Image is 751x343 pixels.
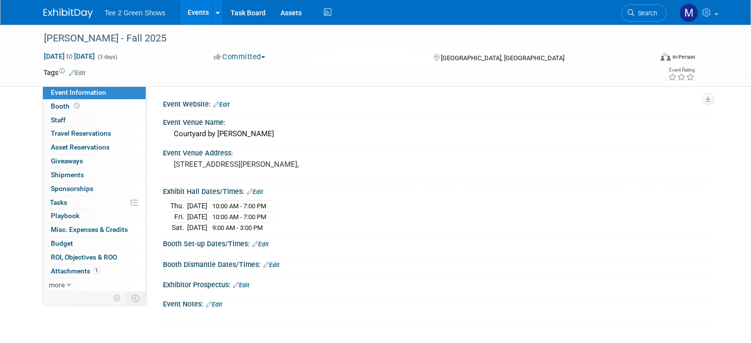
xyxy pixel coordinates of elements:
span: to [65,52,74,60]
span: Budget [51,239,73,247]
span: (3 days) [97,54,118,60]
a: Budget [43,237,146,250]
a: Edit [69,70,85,76]
span: [DATE] [DATE] [43,52,95,61]
button: Committed [210,52,269,62]
span: Tee 2 Green Shows [105,9,165,17]
span: Booth [51,102,81,110]
img: Format-Inperson.png [661,53,671,61]
span: Staff [51,116,66,124]
span: Tasks [50,198,67,206]
a: Playbook [43,209,146,223]
span: Asset Reservations [51,143,110,151]
span: Event Information [51,88,106,96]
span: more [49,281,65,289]
div: Event Rating [668,68,695,73]
div: Exhibit Hall Dates/Times: [163,184,708,197]
a: Edit [263,262,279,268]
a: Search [621,4,667,22]
a: Tasks [43,196,146,209]
a: Edit [252,241,269,248]
td: [DATE] [187,222,207,232]
span: Misc. Expenses & Credits [51,226,128,233]
span: 9:00 AM - 3:00 PM [212,224,263,231]
a: Booth [43,100,146,113]
img: Michael Kruger [679,3,698,22]
td: Tags [43,68,85,77]
a: Misc. Expenses & Credits [43,223,146,236]
img: ExhibitDay [43,8,93,18]
span: Sponsorships [51,185,93,192]
a: Shipments [43,168,146,182]
a: Travel Reservations [43,127,146,140]
td: Thu. [170,201,187,212]
span: Playbook [51,212,79,220]
div: Courtyard by [PERSON_NAME] [170,126,700,142]
a: ROI, Objectives & ROO [43,251,146,264]
div: In-Person [672,53,695,61]
span: Search [634,9,657,17]
a: Sponsorships [43,182,146,195]
div: Booth Dismantle Dates/Times: [163,257,708,270]
div: Event Notes: [163,297,708,309]
span: [GEOGRAPHIC_DATA], [GEOGRAPHIC_DATA] [441,54,564,62]
span: Giveaways [51,157,83,165]
div: Event Venue Name: [163,115,708,127]
a: Attachments1 [43,265,146,278]
td: Personalize Event Tab Strip [109,292,126,305]
span: 10:00 AM - 7:00 PM [212,202,266,210]
div: Event Venue Address: [163,146,708,158]
td: [DATE] [187,201,207,212]
span: Attachments [51,267,100,275]
a: more [43,278,146,292]
a: Edit [213,101,230,108]
td: Fri. [170,212,187,223]
span: 10:00 AM - 7:00 PM [212,213,266,221]
span: Shipments [51,171,84,179]
span: Travel Reservations [51,129,111,137]
td: Sat. [170,222,187,232]
a: Edit [233,282,249,289]
td: Toggle Event Tabs [126,292,146,305]
span: 1 [93,267,100,274]
span: Booth not reserved yet [72,102,81,110]
a: Giveaways [43,154,146,168]
a: Edit [206,301,222,308]
div: Exhibitor Prospectus: [163,277,708,290]
div: Event Website: [163,97,708,110]
pre: [STREET_ADDRESS][PERSON_NAME], [174,160,379,169]
div: [PERSON_NAME] - Fall 2025 [40,30,640,47]
a: Event Information [43,86,146,99]
div: Event Format [599,51,695,66]
td: [DATE] [187,212,207,223]
span: ROI, Objectives & ROO [51,253,117,261]
a: Asset Reservations [43,141,146,154]
a: Edit [247,189,263,195]
div: Booth Set-up Dates/Times: [163,236,708,249]
a: Staff [43,114,146,127]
